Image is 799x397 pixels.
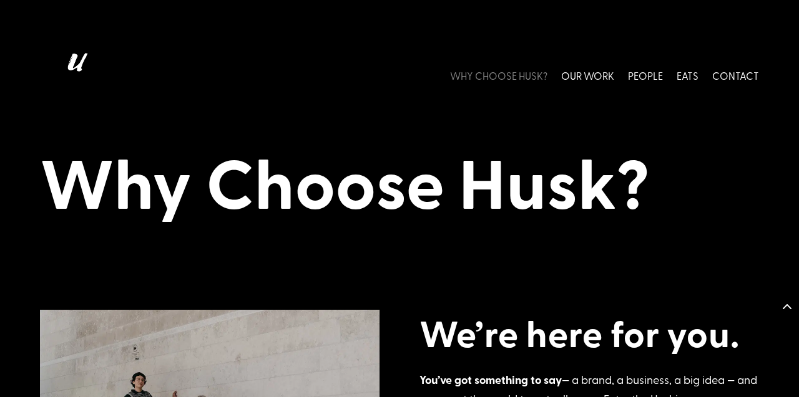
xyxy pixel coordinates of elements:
a: EATS [677,48,699,103]
a: WHY CHOOSE HUSK? [450,48,547,103]
strong: You’ve got something to say [419,371,562,388]
a: OUR WORK [561,48,614,103]
a: CONTACT [712,48,759,103]
h1: Why Choose Husk? [40,141,759,229]
img: Husk logo [40,48,109,103]
h2: We’re here for you. [419,312,759,361]
a: PEOPLE [628,48,663,103]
